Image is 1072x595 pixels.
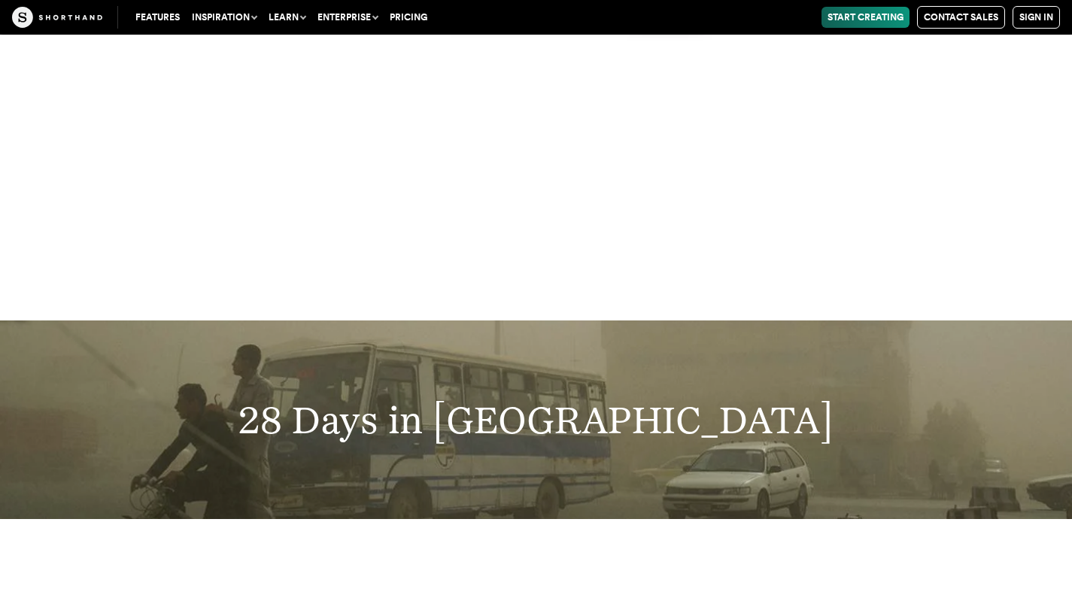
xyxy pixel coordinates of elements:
[12,7,102,28] img: The Craft
[263,7,311,28] button: Learn
[129,7,186,28] a: Features
[311,7,384,28] button: Enterprise
[110,397,962,443] h2: 28 Days in [GEOGRAPHIC_DATA]
[384,7,433,28] a: Pricing
[186,7,263,28] button: Inspiration
[917,6,1005,29] a: Contact Sales
[821,7,910,28] a: Start Creating
[1013,6,1060,29] a: Sign in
